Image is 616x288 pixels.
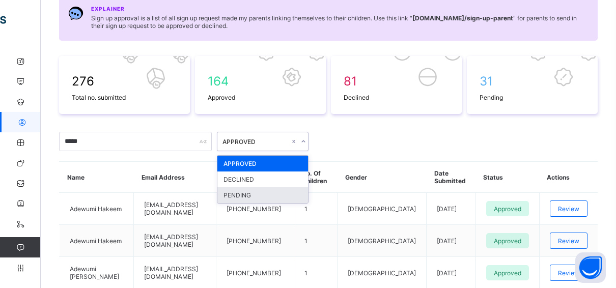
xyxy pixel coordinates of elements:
th: Status [475,162,539,193]
th: Email Address [134,162,216,193]
span: Approved [494,205,521,213]
b: [DOMAIN_NAME] /sign-up-parent [412,14,513,22]
td: Adewumi Hakeem [60,225,134,257]
span: Explainer [91,6,125,12]
button: Open asap [575,252,606,283]
span: Declined [344,94,449,101]
span: 276 [72,74,177,89]
div: PENDING [217,187,308,203]
span: Sign up approval is a list of all sign up request made my parents linking themselves to their chi... [91,14,589,30]
th: Name [60,162,134,193]
td: [DATE] [427,225,476,257]
th: No. Of Children [294,162,338,193]
span: Approved [208,94,313,101]
th: Actions [539,162,598,193]
td: 1 [294,225,338,257]
span: Review [558,269,579,277]
td: [EMAIL_ADDRESS][DOMAIN_NAME] [134,225,216,257]
span: 164 [208,74,313,89]
img: Chat.054c5d80b312491b9f15f6fadeacdca6.svg [68,6,83,21]
td: [EMAIL_ADDRESS][DOMAIN_NAME] [134,193,216,225]
span: Total no. submitted [72,94,177,101]
th: Gender [338,162,427,193]
div: APPROVED [222,138,290,146]
th: Date Submitted [427,162,476,193]
td: 1 [294,193,338,225]
span: Review [558,237,579,245]
td: [DATE] [427,193,476,225]
td: [DEMOGRAPHIC_DATA] [338,225,427,257]
span: Approved [494,269,521,277]
span: 81 [344,74,449,89]
span: Review [558,205,579,213]
th: Active WhatsApp Number [216,162,294,193]
td: Adewumi Hakeem [60,193,134,225]
td: [DEMOGRAPHIC_DATA] [338,193,427,225]
div: DECLINED [217,171,308,187]
td: [PHONE_NUMBER] [216,193,294,225]
div: APPROVED [217,156,308,171]
span: Approved [494,237,521,245]
td: [PHONE_NUMBER] [216,225,294,257]
span: Pending [480,94,585,101]
span: 31 [480,74,585,89]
